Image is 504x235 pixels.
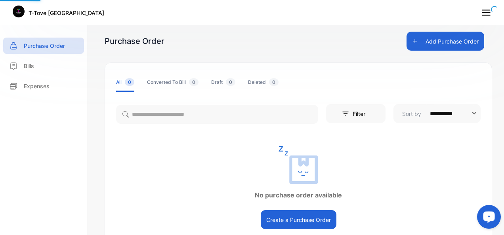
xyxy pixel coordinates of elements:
[24,82,50,90] p: Expenses
[147,79,199,86] div: Converted To Bill
[29,9,104,17] p: T-Tove [GEOGRAPHIC_DATA]
[471,202,504,235] iframe: LiveChat chat widget
[105,190,492,200] p: No purchase order available
[24,42,65,50] p: Purchase Order
[402,110,421,118] p: Sort by
[211,79,235,86] div: Draft
[24,62,34,70] p: Bills
[407,32,484,51] button: Add Purchase Order
[3,38,84,54] a: Purchase Order
[393,104,481,123] button: Sort by
[279,146,318,184] img: empty state
[116,79,134,86] div: All
[13,6,25,17] img: Logo
[261,210,336,229] button: Create a Purchase Order
[125,78,134,86] span: 0
[226,78,235,86] span: 0
[3,58,84,74] a: Bills
[248,79,279,86] div: Deleted
[189,78,199,86] span: 0
[105,35,164,47] div: Purchase Order
[3,78,84,94] a: Expenses
[269,78,279,86] span: 0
